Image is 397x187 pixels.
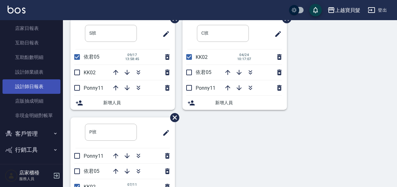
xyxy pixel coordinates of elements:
[309,4,322,16] button: save
[125,57,139,61] span: 13:58:45
[196,69,211,75] span: 依君05
[103,99,170,106] span: 新增人員
[84,153,103,159] span: Ponny11
[3,108,60,123] a: 非現金明細對帳單
[196,85,215,91] span: Ponny11
[84,54,99,60] span: 依君05
[159,125,170,140] span: 修改班表的標題
[84,168,99,174] span: 依君05
[85,124,137,141] input: 排版標題
[365,4,389,16] button: 登出
[271,26,282,42] span: 修改班表的標題
[325,4,363,17] button: 上越寶貝髮
[5,169,18,182] img: Person
[19,176,51,182] p: 服務人員
[237,53,251,57] span: 04/24
[196,54,208,60] span: KK02
[3,21,60,36] a: 店家日報表
[3,126,60,142] button: 客戶管理
[125,183,139,187] span: 07/11
[165,108,180,127] span: 刪除班表
[3,36,60,50] a: 互助日報表
[70,96,175,110] div: 新增人員
[84,70,96,76] span: KK02
[125,53,139,57] span: 09/17
[335,6,360,14] div: 上越寶貝髮
[237,57,251,61] span: 10:17:07
[19,170,51,176] h5: 店家櫃檯
[8,6,25,14] img: Logo
[84,85,103,91] span: Ponny11
[3,142,60,158] button: 行銷工具
[3,79,60,94] a: 設計師日報表
[197,25,249,42] input: 排版標題
[159,26,170,42] span: 修改班表的標題
[3,50,60,65] a: 互助點數明細
[85,25,137,42] input: 排版標題
[3,94,60,108] a: 店販抽成明細
[3,65,60,79] a: 設計師業績表
[215,99,282,106] span: 新增人員
[182,96,287,110] div: 新增人員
